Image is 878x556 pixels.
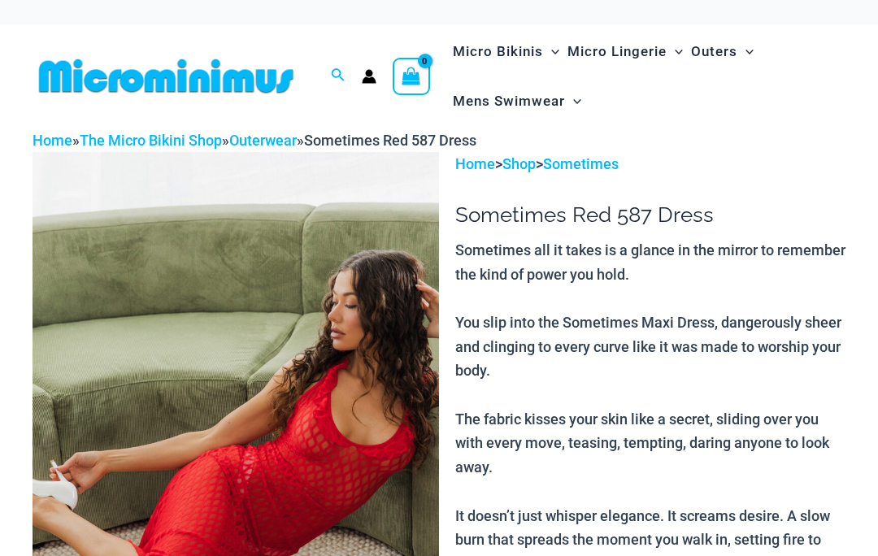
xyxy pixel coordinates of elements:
a: Sometimes [543,155,619,172]
a: OutersMenu ToggleMenu Toggle [687,27,758,76]
nav: Site Navigation [446,24,845,128]
a: Home [455,155,495,172]
span: Mens Swimwear [453,80,565,122]
span: Menu Toggle [543,31,559,72]
a: The Micro Bikini Shop [80,132,222,149]
span: Micro Bikinis [453,31,543,72]
img: MM SHOP LOGO FLAT [33,58,300,94]
a: Shop [502,155,536,172]
a: Outerwear [229,132,297,149]
span: Menu Toggle [565,80,581,122]
a: Micro LingerieMenu ToggleMenu Toggle [563,27,687,76]
a: Search icon link [331,66,346,86]
a: View Shopping Cart, empty [393,58,430,95]
a: Mens SwimwearMenu ToggleMenu Toggle [449,76,585,126]
span: Sometimes Red 587 Dress [304,132,476,149]
span: » » » [33,132,476,149]
a: Micro BikinisMenu ToggleMenu Toggle [449,27,563,76]
a: Home [33,132,72,149]
span: Micro Lingerie [567,31,667,72]
span: Outers [691,31,737,72]
a: Account icon link [362,69,376,84]
h1: Sometimes Red 587 Dress [455,202,845,228]
p: > > [455,152,845,176]
span: Menu Toggle [667,31,683,72]
span: Menu Toggle [737,31,754,72]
